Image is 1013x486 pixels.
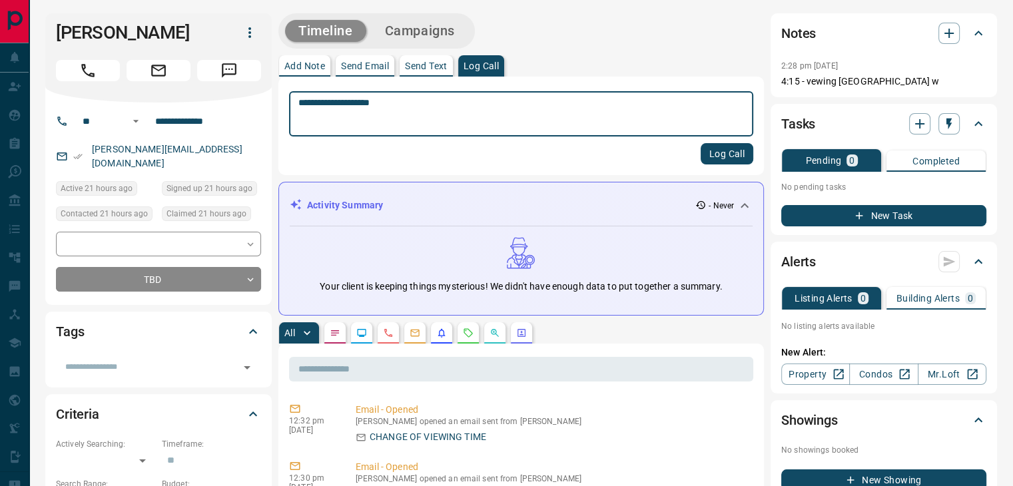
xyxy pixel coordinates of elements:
[781,177,986,197] p: No pending tasks
[56,438,155,450] p: Actively Searching:
[56,22,218,43] h1: [PERSON_NAME]
[238,358,256,377] button: Open
[61,182,133,195] span: Active 21 hours ago
[341,61,389,71] p: Send Email
[289,473,336,483] p: 12:30 pm
[284,328,295,338] p: All
[896,294,960,303] p: Building Alerts
[73,152,83,161] svg: Email Verified
[162,438,261,450] p: Timeframe:
[307,198,383,212] p: Activity Summary
[805,156,841,165] p: Pending
[781,444,986,456] p: No showings booked
[781,364,850,385] a: Property
[162,181,261,200] div: Tue Oct 14 2025
[709,200,734,212] p: - Never
[162,206,261,225] div: Tue Oct 14 2025
[849,156,854,165] p: 0
[370,430,486,444] p: CHANGE OF VIEWING TIME
[289,425,336,435] p: [DATE]
[781,346,986,360] p: New Alert:
[860,294,866,303] p: 0
[167,207,246,220] span: Claimed 21 hours ago
[127,60,190,81] span: Email
[781,205,986,226] button: New Task
[356,328,367,338] svg: Lead Browsing Activity
[56,60,120,81] span: Call
[490,328,500,338] svg: Opportunities
[781,108,986,140] div: Tasks
[356,474,748,483] p: [PERSON_NAME] opened an email sent from [PERSON_NAME]
[330,328,340,338] svg: Notes
[436,328,447,338] svg: Listing Alerts
[356,403,748,417] p: Email - Opened
[781,409,838,431] h2: Showings
[463,328,474,338] svg: Requests
[516,328,527,338] svg: Agent Actions
[912,156,960,166] p: Completed
[285,20,366,42] button: Timeline
[372,20,468,42] button: Campaigns
[781,320,986,332] p: No listing alerts available
[464,61,499,71] p: Log Call
[167,182,252,195] span: Signed up 21 hours ago
[290,193,753,218] div: Activity Summary- Never
[56,398,261,430] div: Criteria
[781,23,816,44] h2: Notes
[781,113,815,134] h2: Tasks
[781,75,986,89] p: 4:15 - vewing [GEOGRAPHIC_DATA] w
[356,417,748,426] p: [PERSON_NAME] opened an email sent from [PERSON_NAME]
[918,364,986,385] a: Mr.Loft
[56,403,99,425] h2: Criteria
[128,113,144,129] button: Open
[781,246,986,278] div: Alerts
[849,364,918,385] a: Condos
[92,144,242,168] a: [PERSON_NAME][EMAIL_ADDRESS][DOMAIN_NAME]
[56,321,84,342] h2: Tags
[701,143,753,164] button: Log Call
[61,207,148,220] span: Contacted 21 hours ago
[56,316,261,348] div: Tags
[284,61,325,71] p: Add Note
[968,294,973,303] p: 0
[781,61,838,71] p: 2:28 pm [DATE]
[56,181,155,200] div: Tue Oct 14 2025
[289,416,336,425] p: 12:32 pm
[781,404,986,436] div: Showings
[410,328,420,338] svg: Emails
[781,251,816,272] h2: Alerts
[795,294,852,303] p: Listing Alerts
[405,61,448,71] p: Send Text
[197,60,261,81] span: Message
[56,206,155,225] div: Tue Oct 14 2025
[383,328,394,338] svg: Calls
[56,267,261,292] div: TBD
[320,280,722,294] p: Your client is keeping things mysterious! We didn't have enough data to put together a summary.
[781,17,986,49] div: Notes
[356,460,748,474] p: Email - Opened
